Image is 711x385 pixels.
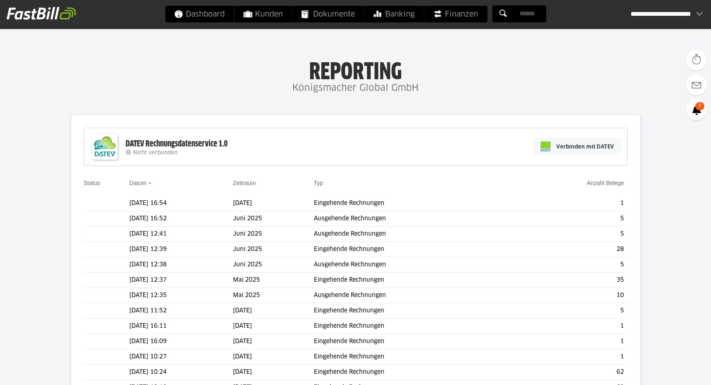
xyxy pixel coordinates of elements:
[374,6,415,22] span: Banking
[514,334,627,349] td: 1
[314,273,514,288] td: Eingehende Rechnungen
[314,319,514,334] td: Eingehende Rechnungen
[174,6,225,22] span: Dashboard
[647,360,703,381] iframe: Öffnet ein Widget, in dem Sie weitere Informationen finden
[233,196,314,211] td: [DATE]
[292,6,364,22] a: Dokumente
[514,365,627,380] td: 62
[301,6,355,22] span: Dokumente
[148,183,153,184] img: sort_desc.gif
[514,242,627,257] td: 28
[541,141,551,151] img: pi-datev-logo-farbig-24.svg
[233,180,256,186] a: Zeitraum
[514,211,627,227] td: 5
[233,349,314,365] td: [DATE]
[129,334,233,349] td: [DATE] 16:09
[314,349,514,365] td: Eingehende Rechnungen
[514,196,627,211] td: 1
[314,211,514,227] td: Ausgehende Rechnungen
[556,142,614,151] span: Verbinden mit DATEV
[7,7,76,20] img: fastbill_logo_white.png
[234,6,292,22] a: Kunden
[243,6,283,22] span: Kunden
[233,273,314,288] td: Mai 2025
[364,6,424,22] a: Banking
[129,180,146,186] a: Datum
[314,180,323,186] a: Typ
[233,365,314,380] td: [DATE]
[129,349,233,365] td: [DATE] 10:27
[233,334,314,349] td: [DATE]
[129,211,233,227] td: [DATE] 16:52
[686,100,707,120] a: 1
[433,6,478,22] span: Finanzen
[165,6,234,22] a: Dashboard
[514,227,627,242] td: 5
[314,242,514,257] td: Eingehende Rechnungen
[424,6,487,22] a: Finanzen
[129,288,233,303] td: [DATE] 12:35
[514,288,627,303] td: 10
[88,130,121,163] img: DATEV-Datenservice Logo
[133,150,177,156] span: Nicht verbunden
[534,138,621,155] a: Verbinden mit DATEV
[233,227,314,242] td: Juni 2025
[84,180,100,186] a: Status
[314,288,514,303] td: Ausgehende Rechnungen
[126,139,228,149] div: DATEV Rechnungsdatenservice 1.0
[514,349,627,365] td: 1
[514,257,627,273] td: 5
[129,319,233,334] td: [DATE] 16:11
[314,196,514,211] td: Eingehende Rechnungen
[314,365,514,380] td: Eingehende Rechnungen
[129,242,233,257] td: [DATE] 12:39
[129,273,233,288] td: [DATE] 12:37
[129,303,233,319] td: [DATE] 11:52
[695,102,704,110] span: 1
[314,303,514,319] td: Eingehende Rechnungen
[129,227,233,242] td: [DATE] 12:41
[314,257,514,273] td: Ausgehende Rechnungen
[129,257,233,273] td: [DATE] 12:38
[233,242,314,257] td: Juni 2025
[129,196,233,211] td: [DATE] 16:54
[129,365,233,380] td: [DATE] 10:24
[233,303,314,319] td: [DATE]
[314,227,514,242] td: Ausgehende Rechnungen
[514,303,627,319] td: 5
[233,288,314,303] td: Mai 2025
[514,319,627,334] td: 1
[314,334,514,349] td: Eingehende Rechnungen
[233,211,314,227] td: Juni 2025
[233,319,314,334] td: [DATE]
[587,180,624,186] a: Anzahl Belege
[514,273,627,288] td: 35
[83,58,628,80] h1: Reporting
[233,257,314,273] td: Juni 2025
